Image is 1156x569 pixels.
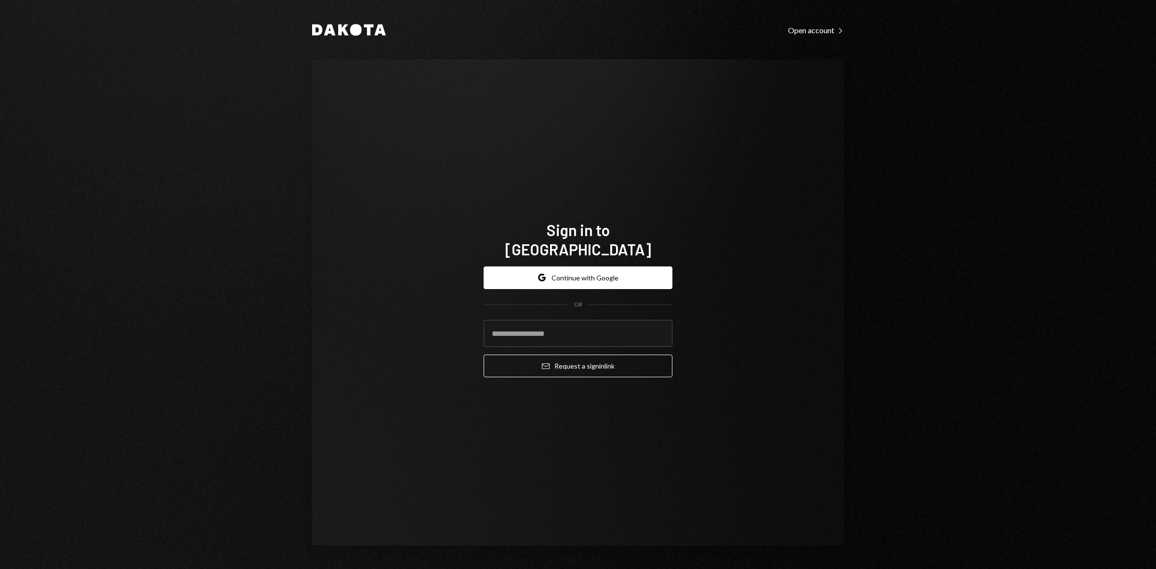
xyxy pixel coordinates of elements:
button: Request a signinlink [484,355,672,377]
button: Continue with Google [484,266,672,289]
div: OR [574,301,582,309]
a: Open account [788,25,844,35]
div: Open account [788,26,844,35]
h1: Sign in to [GEOGRAPHIC_DATA] [484,220,672,259]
